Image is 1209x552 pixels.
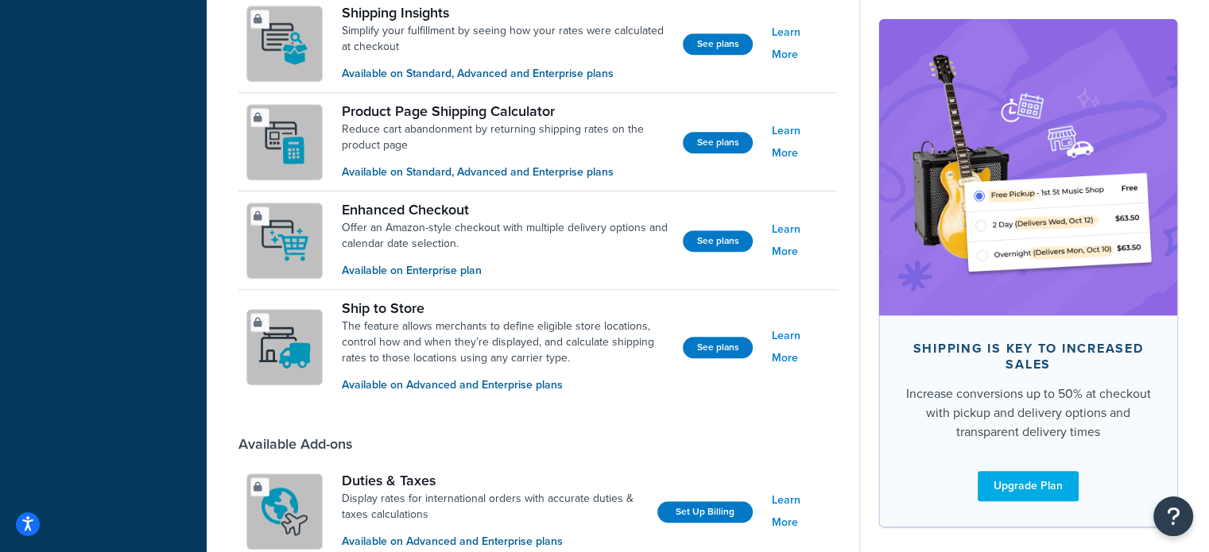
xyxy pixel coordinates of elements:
img: feature-image-bc-upgrade-63323b7e0001f74ee9b4b6549f3fc5de0323d87a30a5703426337501b3dadfb7.png [903,43,1153,291]
p: Available on Enterprise plan [342,262,670,280]
button: See plans [683,132,753,153]
a: Reduce cart abandonment by returning shipping rates on the product page [342,122,670,153]
button: See plans [683,230,753,252]
p: Available on Advanced and Enterprise plans [342,533,645,550]
a: Upgrade Plan [978,471,1079,501]
button: Open Resource Center [1153,496,1193,536]
p: Available on Standard, Advanced and Enterprise plans [342,164,670,181]
div: Increase conversions up to 50% at checkout with pickup and delivery options and transparent deliv... [905,384,1152,442]
a: Learn More [772,489,829,534]
a: Duties & Taxes [342,472,645,489]
a: Product Page Shipping Calculator [342,102,670,120]
a: Simplify your fulfillment by seeing how your rates were calculated at checkout [342,23,670,55]
a: Learn More [772,218,829,263]
a: Ship to Store [342,299,670,317]
a: Enhanced Checkout [342,201,670,218]
a: Learn More [772,325,829,369]
a: Learn More [772,21,829,66]
div: Available Add-ons [238,435,352,453]
a: Offer an Amazon-style checkout with multiple delivery options and calendar date selection. [342,220,670,252]
p: Available on Standard, Advanced and Enterprise plans [342,65,670,83]
div: Shipping is key to increased sales [905,341,1152,373]
a: Shipping Insights [342,4,670,21]
button: See plans [683,337,753,358]
p: Available on Advanced and Enterprise plans [342,376,670,394]
a: Learn More [772,120,829,164]
a: Display rates for international orders with accurate duties & taxes calculations [342,491,645,523]
a: Set Up Billing [657,501,753,523]
button: See plans [683,33,753,55]
a: The feature allows merchants to define eligible store locations, control how and when they’re dis... [342,318,670,366]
